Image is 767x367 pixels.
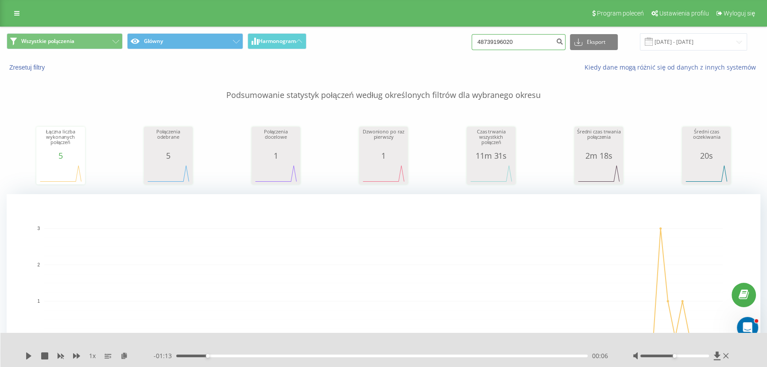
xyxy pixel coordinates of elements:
span: 1 x [89,351,96,360]
iframe: Intercom live chat [737,317,758,338]
button: Główny [127,33,243,49]
div: 2m 18s [577,151,621,160]
a: Kiedy dane mogą różnić się od danych z innych systemów [584,63,760,71]
div: 20s [684,151,728,160]
span: Program poleceń [597,10,644,17]
svg: A chart. [469,160,513,187]
svg: A chart. [577,160,621,187]
span: Wyloguj się [724,10,755,17]
svg: A chart. [254,160,298,187]
div: 1 [361,151,406,160]
text: 1 [37,299,40,304]
span: Ustawienia profilu [659,10,709,17]
svg: A chart. [39,160,83,187]
svg: A chart. [146,160,190,187]
div: Łączna liczba wykonanych połączeń [39,129,83,151]
text: 2 [37,262,40,267]
div: Połączenia odebrane [146,129,190,151]
text: 3 [37,226,40,231]
span: - 01:13 [154,351,176,360]
div: Accessibility label [206,354,209,358]
div: 5 [146,151,190,160]
div: Średni czas trwania połączenia [577,129,621,151]
button: Wszystkie połączenia [7,33,123,49]
button: Eksport [570,34,618,50]
svg: A chart. [684,160,728,187]
div: Połączenia docelowe [254,129,298,151]
div: Średni czas oczekiwania [684,129,728,151]
div: Accessibility label [673,354,676,358]
div: Dzwoniono po raz pierwszy [361,129,406,151]
span: 00:06 [592,351,608,360]
span: Wszystkie połączenia [21,38,74,45]
button: Zresetuj filtry [7,63,49,71]
div: 1 [254,151,298,160]
input: Wyszukiwanie według numeru [472,34,566,50]
div: Czas trwania wszystkich połączeń [469,129,513,151]
svg: A chart. [361,160,406,187]
button: Harmonogram [248,33,306,49]
div: 11m 31s [469,151,513,160]
p: Podsumowanie statystyk połączeń według określonych filtrów dla wybranego okresu [7,72,760,101]
span: Harmonogram [259,38,296,44]
div: 5 [39,151,83,160]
